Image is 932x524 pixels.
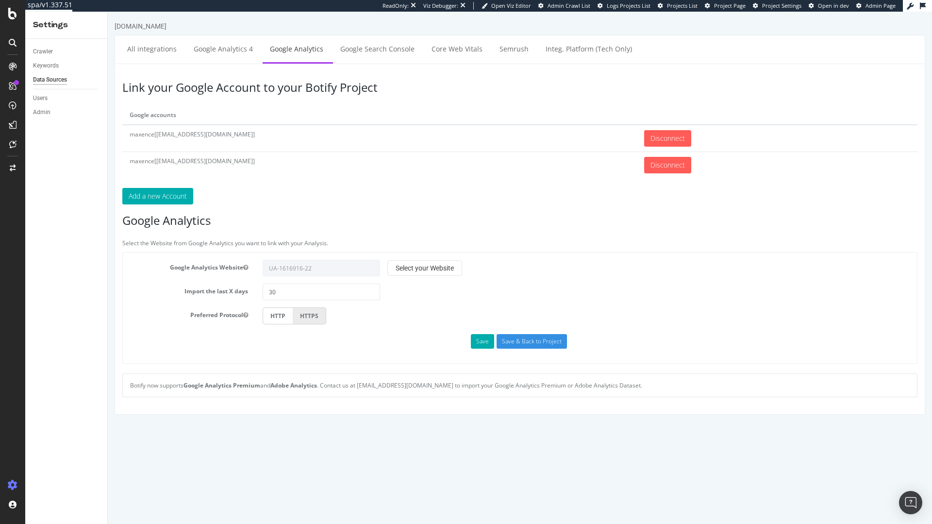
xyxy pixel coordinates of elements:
[33,93,48,103] div: Users
[33,75,100,85] a: Data Sources
[482,2,531,10] a: Open Viz Editor
[12,24,76,51] a: All integrations
[33,61,59,71] div: Keywords
[33,19,100,31] div: Settings
[753,2,801,10] a: Project Settings
[15,362,810,386] div: Botify now supports and . Contact us at [EMAIL_ADDRESS][DOMAIN_NAME] to import your Google Analyt...
[316,24,382,51] a: Core Web Vitals
[762,2,801,9] span: Project Settings
[15,248,148,260] label: Google Analytics Website
[15,69,810,82] h3: Link your Google Account to your Botify Project
[33,93,100,103] a: Users
[185,296,218,313] label: HTTPS
[818,2,849,9] span: Open in dev
[536,145,583,162] input: Disconnect
[33,75,67,85] div: Data Sources
[658,2,698,10] a: Projects List
[15,140,529,167] td: maxence[[EMAIL_ADDRESS][DOMAIN_NAME]]
[155,296,185,313] label: HTTP
[163,370,209,378] strong: Adobe Analytics
[538,2,590,10] a: Admin Crawl List
[33,47,53,57] div: Crawler
[135,299,140,307] button: Preferred Protocol
[705,2,746,10] a: Project Page
[865,2,896,9] span: Admin Page
[15,227,810,236] p: Select the Website from Google Analytics you want to link with your Analysis.
[548,2,590,9] span: Admin Crawl List
[431,24,532,51] a: Integ. Platform (Tech Only)
[33,47,100,57] a: Crawler
[15,296,148,307] label: Preferred Protocol
[383,2,409,10] div: ReadOnly:
[856,2,896,10] a: Admin Page
[15,203,810,215] h3: Google Analytics
[33,61,100,71] a: Keywords
[225,24,314,51] a: Google Search Console
[607,2,650,9] span: Logs Projects List
[33,107,50,118] div: Admin
[389,322,459,337] input: Save & Back to Project
[135,252,140,260] button: Google Analytics Website
[598,2,650,10] a: Logs Projects List
[809,2,849,10] a: Open in dev
[714,2,746,9] span: Project Page
[899,491,922,514] div: Open Intercom Messenger
[33,107,100,118] a: Admin
[7,10,59,19] div: [DOMAIN_NAME]
[79,24,152,51] a: Google Analytics 4
[15,176,85,193] button: Add a new Account
[491,2,531,9] span: Open Viz Editor
[15,113,529,140] td: maxence[[EMAIL_ADDRESS][DOMAIN_NAME]]
[155,24,223,51] a: Google Analytics
[15,272,148,284] label: Import the last X days
[667,2,698,9] span: Projects List
[280,249,354,264] button: Select your Website
[423,2,458,10] div: Viz Debugger:
[15,94,529,113] th: Google accounts
[536,118,583,135] input: Disconnect
[363,322,386,337] button: Save
[76,370,152,378] strong: Google Analytics Premium
[384,24,428,51] a: Semrush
